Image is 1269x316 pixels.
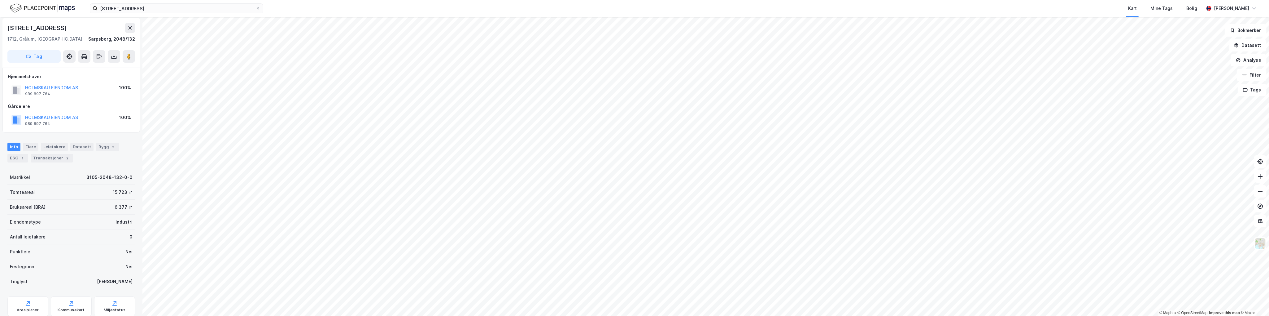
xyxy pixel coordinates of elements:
[110,144,116,150] div: 2
[1159,311,1176,315] a: Mapbox
[98,4,255,13] input: Søk på adresse, matrikkel, gårdeiere, leietakere eller personer
[10,174,30,181] div: Matrikkel
[1186,5,1197,12] div: Bolig
[10,218,41,226] div: Eiendomstype
[7,35,82,43] div: 1712, Grålum, [GEOGRAPHIC_DATA]
[41,143,68,151] div: Leietakere
[104,308,125,313] div: Miljøstatus
[10,248,30,256] div: Punktleie
[10,233,46,241] div: Antall leietakere
[10,263,34,270] div: Festegrunn
[1231,54,1267,66] button: Analyse
[10,3,75,14] img: logo.f888ab2527a4732fd821a326f86c7f29.svg
[7,23,68,33] div: [STREET_ADDRESS]
[10,278,28,285] div: Tinglyst
[1209,311,1240,315] a: Improve this map
[10,203,46,211] div: Bruksareal (BRA)
[125,263,133,270] div: Nei
[25,121,50,126] div: 989 897 764
[1238,84,1267,96] button: Tags
[1254,238,1266,249] img: Z
[7,50,61,63] button: Tag
[7,154,28,162] div: ESG
[1214,5,1249,12] div: [PERSON_NAME]
[8,73,135,80] div: Hjemmelshaver
[129,233,133,241] div: 0
[70,143,94,151] div: Datasett
[86,174,133,181] div: 3105-2048-132-0-0
[1229,39,1267,51] button: Datasett
[1225,24,1267,37] button: Bokmerker
[1150,5,1173,12] div: Mine Tags
[116,218,133,226] div: Industri
[113,189,133,196] div: 15 723 ㎡
[119,84,131,91] div: 100%
[1238,286,1269,316] iframe: Chat Widget
[97,278,133,285] div: [PERSON_NAME]
[10,189,35,196] div: Tomteareal
[119,114,131,121] div: 100%
[20,155,26,161] div: 1
[25,91,50,96] div: 989 897 764
[88,35,135,43] div: Sarpsborg, 2048/132
[17,308,39,313] div: Arealplaner
[1128,5,1137,12] div: Kart
[31,154,73,162] div: Transaksjoner
[64,155,71,161] div: 2
[1237,69,1267,81] button: Filter
[1238,286,1269,316] div: Kontrollprogram for chat
[115,203,133,211] div: 6 377 ㎡
[58,308,85,313] div: Kommunekart
[8,103,135,110] div: Gårdeiere
[125,248,133,256] div: Nei
[96,143,119,151] div: Bygg
[7,143,20,151] div: Info
[1178,311,1208,315] a: OpenStreetMap
[23,143,38,151] div: Eiere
